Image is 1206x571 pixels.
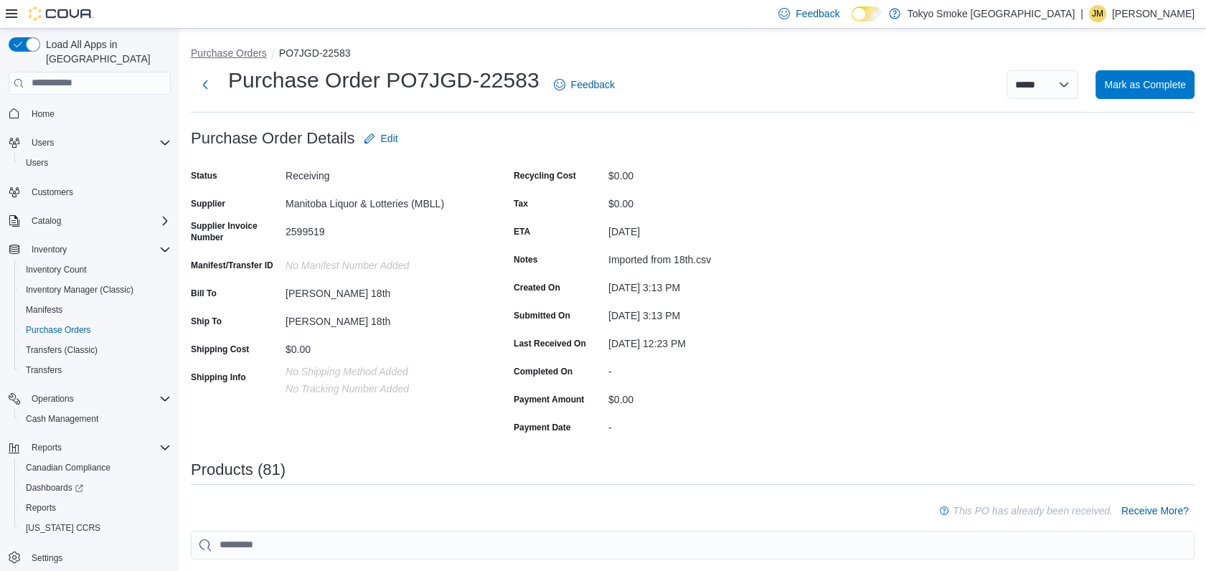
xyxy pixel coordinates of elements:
span: JM [1092,5,1103,22]
label: Recycling Cost [514,170,576,181]
span: Users [26,134,171,151]
a: Transfers (Classic) [20,341,103,359]
span: Purchase Orders [20,321,171,339]
span: Receive More? [1121,504,1189,518]
button: Purchase Orders [191,47,267,59]
button: Operations [3,389,176,409]
div: Imported from 18th.csv [608,248,801,265]
span: Inventory Manager (Classic) [20,281,171,298]
span: Catalog [26,212,171,230]
a: Canadian Compliance [20,459,116,476]
span: Canadian Compliance [26,462,110,473]
span: Operations [32,393,74,405]
label: Supplier Invoice Number [191,220,280,243]
a: Dashboards [20,479,89,496]
div: [DATE] 12:23 PM [608,332,801,349]
span: Edit [381,131,398,146]
button: Inventory [3,240,176,260]
span: Operations [26,390,171,407]
span: Users [32,137,54,148]
span: Reports [20,499,171,516]
a: Home [26,105,60,123]
button: [US_STATE] CCRS [14,518,176,538]
button: PO7JGD-22583 [279,47,351,59]
label: Manifest/Transfer ID [191,260,273,271]
button: Edit [358,124,404,153]
button: Manifests [14,300,176,320]
span: Reports [26,439,171,456]
div: No Manifest Number added [286,254,478,271]
button: Reports [14,498,176,518]
a: Inventory Count [20,261,93,278]
label: Shipping Info [191,372,246,383]
p: | [1080,5,1083,22]
label: ETA [514,226,530,237]
span: Transfers (Classic) [26,344,98,356]
p: This PO has already been received. [953,502,1113,519]
button: Settings [3,547,176,567]
label: Completed On [514,366,573,377]
span: Inventory [26,241,171,258]
button: Transfers [14,360,176,380]
span: Customers [32,187,73,198]
button: Users [3,133,176,153]
div: $0.00 [608,164,801,181]
div: $0.00 [608,192,801,209]
button: Next [191,70,220,99]
div: Receiving [286,164,478,181]
span: Users [26,157,48,169]
button: Inventory Count [14,260,176,280]
img: Cova [29,6,93,21]
label: Payment Amount [514,394,584,405]
div: [DATE] [608,220,801,237]
span: Dashboards [20,479,171,496]
button: Reports [3,438,176,458]
span: Mark as Complete [1104,77,1186,92]
label: Last Received On [514,338,586,349]
button: Transfers (Classic) [14,340,176,360]
a: Dashboards [14,478,176,498]
span: Cash Management [26,413,98,425]
button: Catalog [26,212,67,230]
h3: Products (81) [191,461,286,478]
button: Home [3,103,176,124]
span: Users [20,154,171,171]
a: Customers [26,184,79,201]
div: 2599519 [286,220,478,237]
div: Jordan McDonald [1089,5,1106,22]
label: Payment Date [514,422,570,433]
span: Home [32,108,55,120]
span: Transfers (Classic) [20,341,171,359]
label: Bill To [191,288,217,299]
p: No Shipping Method added [286,366,478,377]
div: - [608,360,801,377]
p: Tokyo Smoke [GEOGRAPHIC_DATA] [908,5,1075,22]
a: Reports [20,499,62,516]
label: Ship To [191,316,222,327]
button: Customers [3,181,176,202]
span: Reports [26,502,56,514]
label: Submitted On [514,310,570,321]
div: $0.00 [286,338,478,355]
span: Transfers [20,362,171,379]
span: Home [26,105,171,123]
label: Notes [514,254,537,265]
button: Reports [26,439,67,456]
a: Feedback [548,70,621,99]
label: Created On [514,282,560,293]
span: Manifests [20,301,171,318]
input: Dark Mode [852,6,882,22]
div: [PERSON_NAME] 18th [286,282,478,299]
label: Tax [514,198,528,209]
a: Inventory Manager (Classic) [20,281,139,298]
label: Status [191,170,217,181]
span: Settings [26,548,171,566]
span: Reports [32,442,62,453]
span: Transfers [26,364,62,376]
button: Receive More? [1116,496,1195,525]
span: Catalog [32,215,61,227]
span: Inventory Count [26,264,87,275]
button: Users [14,153,176,173]
button: Users [26,134,60,151]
